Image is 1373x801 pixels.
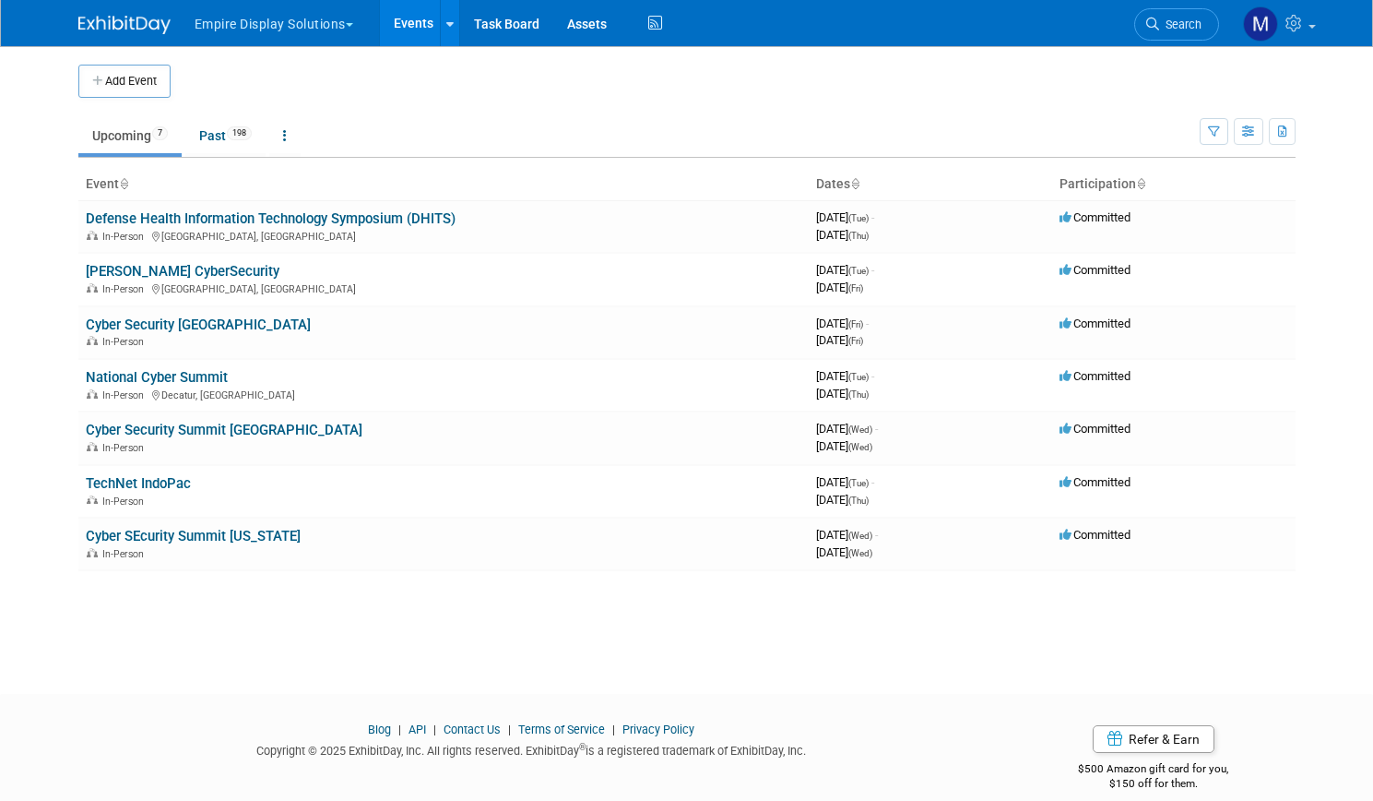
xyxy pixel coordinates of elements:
a: Blog [368,723,391,736]
span: [DATE] [816,228,869,242]
a: Sort by Participation Type [1136,176,1145,191]
span: (Fri) [848,283,863,293]
span: Committed [1059,317,1130,330]
span: [DATE] [816,439,872,453]
span: - [871,475,874,489]
img: ExhibitDay [78,16,171,34]
span: | [429,723,441,736]
span: - [871,369,874,383]
a: Defense Health Information Technology Symposium (DHITS) [86,210,456,227]
a: National Cyber Summit [86,369,228,386]
span: Committed [1059,422,1130,436]
span: [DATE] [816,210,874,224]
div: $150 off for them. [1012,776,1296,792]
span: In-Person [102,389,149,401]
span: [DATE] [816,333,863,347]
span: - [871,210,874,224]
span: In-Person [102,231,149,243]
a: [PERSON_NAME] CyberSecurity [86,263,279,280]
span: (Fri) [848,336,863,346]
a: Past198 [185,118,266,153]
img: Matt h [1243,6,1278,42]
span: In-Person [102,442,149,454]
a: Cyber Security Summit [GEOGRAPHIC_DATA] [86,422,362,438]
a: Terms of Service [518,723,605,736]
th: Participation [1052,169,1296,200]
span: - [871,263,874,277]
span: (Wed) [848,424,872,435]
div: [GEOGRAPHIC_DATA], [GEOGRAPHIC_DATA] [86,228,801,243]
sup: ® [579,742,586,752]
a: API [408,723,426,736]
div: Copyright © 2025 ExhibitDay, Inc. All rights reserved. ExhibitDay is a registered trademark of Ex... [78,738,985,759]
a: TechNet IndoPac [86,475,191,492]
span: (Tue) [848,372,869,382]
span: Committed [1059,263,1130,277]
span: [DATE] [816,545,872,559]
span: In-Person [102,548,149,560]
th: Event [78,169,809,200]
span: | [608,723,620,736]
span: In-Person [102,283,149,295]
span: (Tue) [848,213,869,223]
span: (Tue) [848,478,869,488]
a: Refer & Earn [1093,725,1214,753]
a: Sort by Event Name [119,176,128,191]
span: - [866,317,869,330]
span: (Wed) [848,548,872,558]
a: Upcoming7 [78,118,182,153]
span: 7 [152,126,168,140]
div: [GEOGRAPHIC_DATA], [GEOGRAPHIC_DATA] [86,281,801,295]
span: [DATE] [816,369,874,383]
img: In-Person Event [87,336,98,345]
th: Dates [809,169,1052,200]
span: [DATE] [816,422,878,436]
a: Sort by Start Date [850,176,859,191]
span: Committed [1059,475,1130,489]
span: [DATE] [816,387,869,400]
div: $500 Amazon gift card for you, [1012,749,1296,792]
span: In-Person [102,336,149,348]
a: Search [1134,8,1219,41]
span: [DATE] [816,493,869,507]
span: (Fri) [848,319,863,329]
span: [DATE] [816,475,874,489]
span: (Thu) [848,231,869,241]
span: (Tue) [848,266,869,276]
span: [DATE] [816,281,863,294]
a: Privacy Policy [622,723,694,736]
span: [DATE] [816,528,878,542]
img: In-Person Event [87,548,98,557]
span: | [503,723,515,736]
span: - [875,422,878,436]
a: Contact Us [444,723,501,736]
span: (Thu) [848,496,869,506]
a: Cyber SEcurity Summit [US_STATE] [86,528,301,544]
img: In-Person Event [87,389,98,399]
a: Cyber Security [GEOGRAPHIC_DATA] [86,317,311,333]
button: Add Event [78,65,171,98]
span: Committed [1059,210,1130,224]
img: In-Person Event [87,283,98,293]
span: Committed [1059,528,1130,542]
span: [DATE] [816,263,874,277]
div: Decatur, [GEOGRAPHIC_DATA] [86,387,801,401]
span: (Wed) [848,442,872,452]
span: (Thu) [848,389,869,400]
span: (Wed) [848,531,872,541]
span: 198 [227,126,252,140]
span: In-Person [102,496,149,508]
img: In-Person Event [87,231,98,240]
img: In-Person Event [87,496,98,505]
span: Search [1159,18,1201,31]
img: In-Person Event [87,442,98,451]
span: [DATE] [816,317,869,330]
span: Committed [1059,369,1130,383]
span: - [875,528,878,542]
span: | [394,723,406,736]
